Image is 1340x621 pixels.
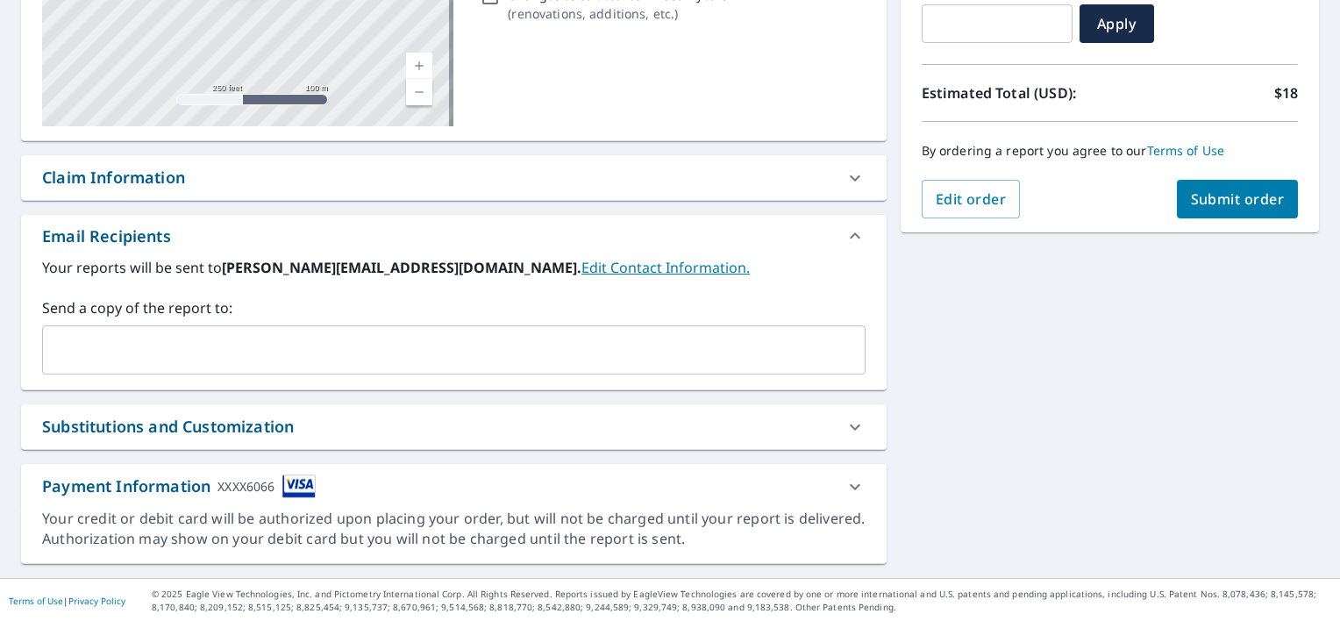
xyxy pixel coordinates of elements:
div: Email Recipients [21,215,887,257]
span: Submit order [1191,189,1285,209]
button: Submit order [1177,180,1299,218]
p: $18 [1274,82,1298,103]
p: By ordering a report you agree to our [922,143,1298,159]
div: Claim Information [42,166,185,189]
div: Payment Information [42,475,316,498]
b: [PERSON_NAME][EMAIL_ADDRESS][DOMAIN_NAME]. [222,258,581,277]
a: Current Level 17, Zoom Out [406,79,432,105]
button: Apply [1080,4,1154,43]
div: Substitutions and Customization [42,415,294,439]
a: Terms of Use [9,595,63,607]
div: Claim Information [21,155,887,200]
label: Your reports will be sent to [42,257,866,278]
button: Edit order [922,180,1021,218]
p: Estimated Total (USD): [922,82,1110,103]
a: Privacy Policy [68,595,125,607]
div: Email Recipients [42,225,171,248]
img: cardImage [282,475,316,498]
p: © 2025 Eagle View Technologies, Inc. and Pictometry International Corp. All Rights Reserved. Repo... [152,588,1331,614]
p: ( renovations, additions, etc. ) [508,4,728,23]
div: Payment InformationXXXX6066cardImage [21,464,887,509]
div: Your credit or debit card will be authorized upon placing your order, but will not be charged unt... [42,509,866,549]
span: Apply [1094,14,1140,33]
div: Substitutions and Customization [21,404,887,449]
div: XXXX6066 [217,475,274,498]
label: Send a copy of the report to: [42,297,866,318]
a: Current Level 17, Zoom In [406,53,432,79]
span: Edit order [936,189,1007,209]
p: | [9,596,125,606]
a: EditContactInfo [581,258,750,277]
a: Terms of Use [1147,142,1225,159]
